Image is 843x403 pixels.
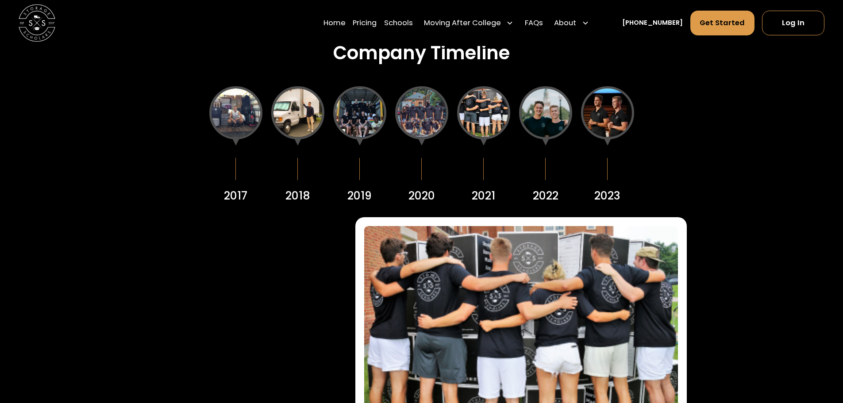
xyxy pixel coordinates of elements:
[285,188,310,204] div: 2018
[420,10,518,36] div: Moving After College
[347,188,372,204] div: 2019
[353,10,377,36] a: Pricing
[762,11,824,35] a: Log In
[533,188,558,204] div: 2022
[525,10,543,36] a: FAQs
[333,42,510,64] h3: Company Timeline
[408,188,435,204] div: 2020
[224,188,247,204] div: 2017
[323,10,346,36] a: Home
[594,188,620,204] div: 2023
[424,18,501,29] div: Moving After College
[690,11,755,35] a: Get Started
[554,18,576,29] div: About
[472,188,495,204] div: 2021
[622,18,683,28] a: [PHONE_NUMBER]
[19,4,55,41] img: Storage Scholars main logo
[550,10,593,36] div: About
[384,10,413,36] a: Schools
